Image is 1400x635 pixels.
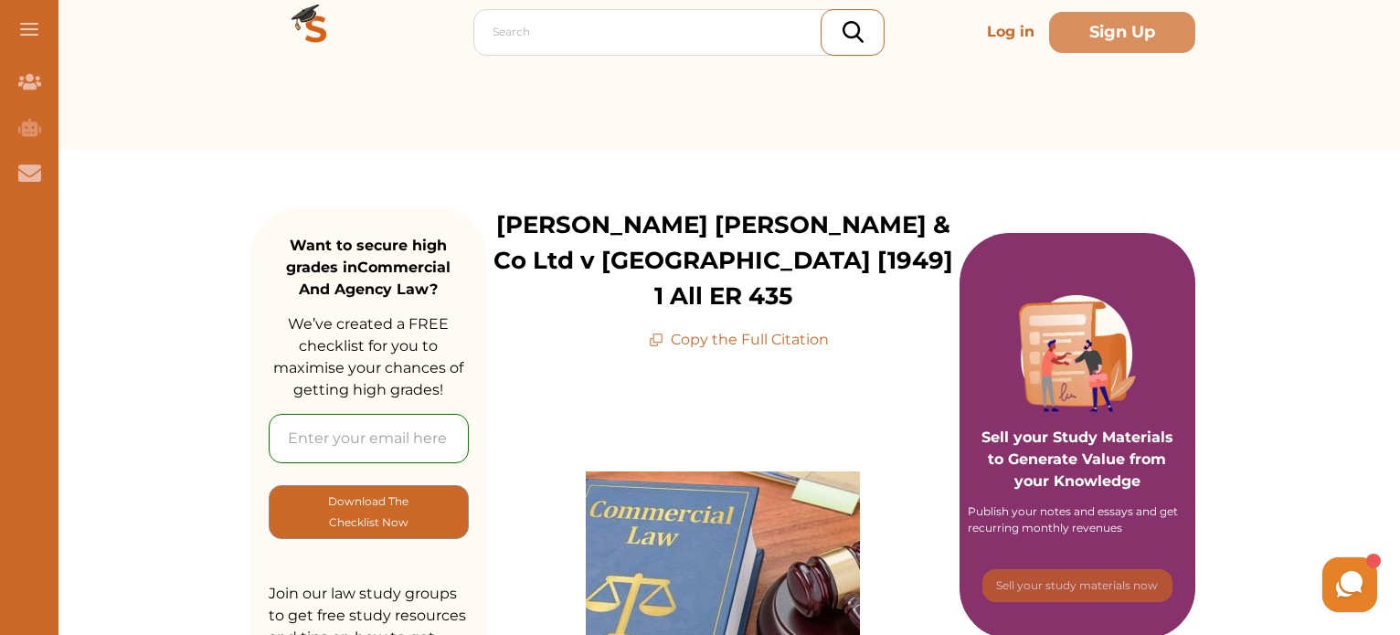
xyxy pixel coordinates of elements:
strong: Want to secure high grades in Commercial And Agency Law ? [286,237,451,298]
iframe: HelpCrunch [961,553,1382,617]
button: Sign Up [1049,12,1195,53]
div: Publish your notes and essays and get recurring monthly revenues [968,503,1187,536]
p: Sell your Study Materials to Generate Value from your Knowledge [978,376,1178,492]
button: [object Object] [269,485,469,539]
p: Download The Checklist Now [306,491,431,534]
input: Enter your email here [269,414,469,463]
img: Purple card image [1019,295,1136,412]
span: We’ve created a FREE checklist for you to maximise your chances of getting high grades! [273,315,463,398]
p: [PERSON_NAME] [PERSON_NAME] & Co Ltd v [GEOGRAPHIC_DATA] [1949] 1 All ER 435 [487,207,960,314]
p: Copy the Full Citation [649,329,829,351]
img: search_icon [843,21,864,43]
p: Log in [980,14,1042,50]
